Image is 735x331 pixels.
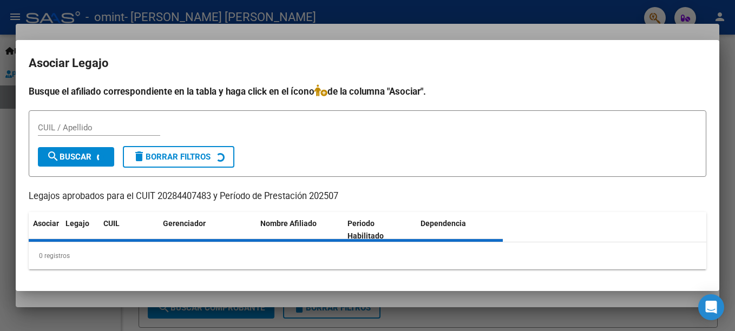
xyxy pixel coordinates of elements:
mat-icon: search [47,150,60,163]
button: Borrar Filtros [123,146,234,168]
h4: Busque el afiliado correspondiente en la tabla y haga click en el ícono de la columna "Asociar". [29,84,706,98]
datatable-header-cell: CUIL [99,212,159,248]
button: Buscar [38,147,114,167]
span: CUIL [103,219,120,228]
span: Nombre Afiliado [260,219,317,228]
datatable-header-cell: Legajo [61,212,99,248]
h2: Asociar Legajo [29,53,706,74]
p: Legajos aprobados para el CUIT 20284407483 y Período de Prestación 202507 [29,190,706,203]
span: Asociar [33,219,59,228]
datatable-header-cell: Dependencia [416,212,503,248]
span: Periodo Habilitado [347,219,384,240]
span: Buscar [47,152,91,162]
datatable-header-cell: Periodo Habilitado [343,212,416,248]
datatable-header-cell: Nombre Afiliado [256,212,343,248]
div: Open Intercom Messenger [698,294,724,320]
span: Borrar Filtros [133,152,211,162]
span: Legajo [65,219,89,228]
span: Gerenciador [163,219,206,228]
span: Dependencia [421,219,466,228]
datatable-header-cell: Asociar [29,212,61,248]
mat-icon: delete [133,150,146,163]
datatable-header-cell: Gerenciador [159,212,256,248]
div: 0 registros [29,242,706,269]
